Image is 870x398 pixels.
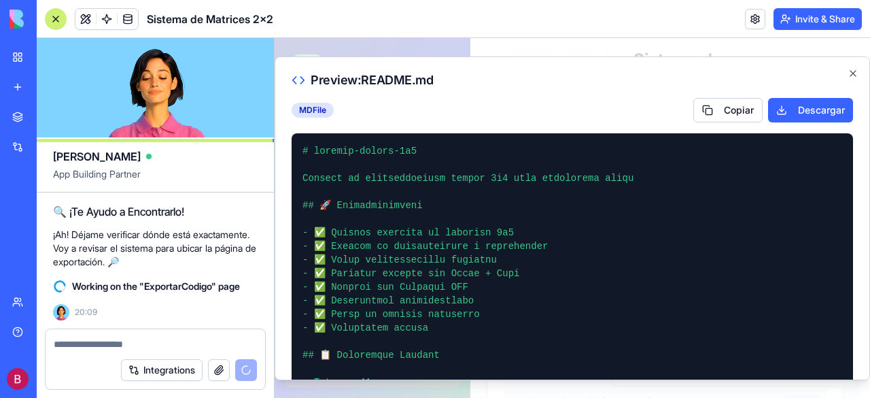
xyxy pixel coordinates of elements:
[53,304,69,320] img: Ella_00000_wcx2te.png
[53,228,258,269] p: ¡Ah! Déjame verificar dónde está exactamente. Voy a revisar el sistema para ubicar la página de e...
[147,11,273,27] h1: Sistema de Matrices 2x2
[7,368,29,390] img: ACg8ocISMEiQCLcJ71frT0EY_71VzGzDgFW27OOKDRUYqcdF0T-PMQ=s96-c
[773,8,862,30] button: Invite & Share
[17,64,59,79] div: MD File
[121,359,203,381] button: Integrations
[53,148,141,165] span: [PERSON_NAME]
[493,59,578,84] button: Descargar
[17,35,578,48] h2: Preview: README.md
[419,59,488,84] button: Copiar
[72,280,240,293] span: Working on the "ExportarCodigo" page
[53,203,258,220] h2: 🔍 ¡Te Ayudo a Encontrarlo!
[10,10,94,29] img: logo
[53,167,258,192] span: App Building Partner
[75,307,97,318] span: 20:09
